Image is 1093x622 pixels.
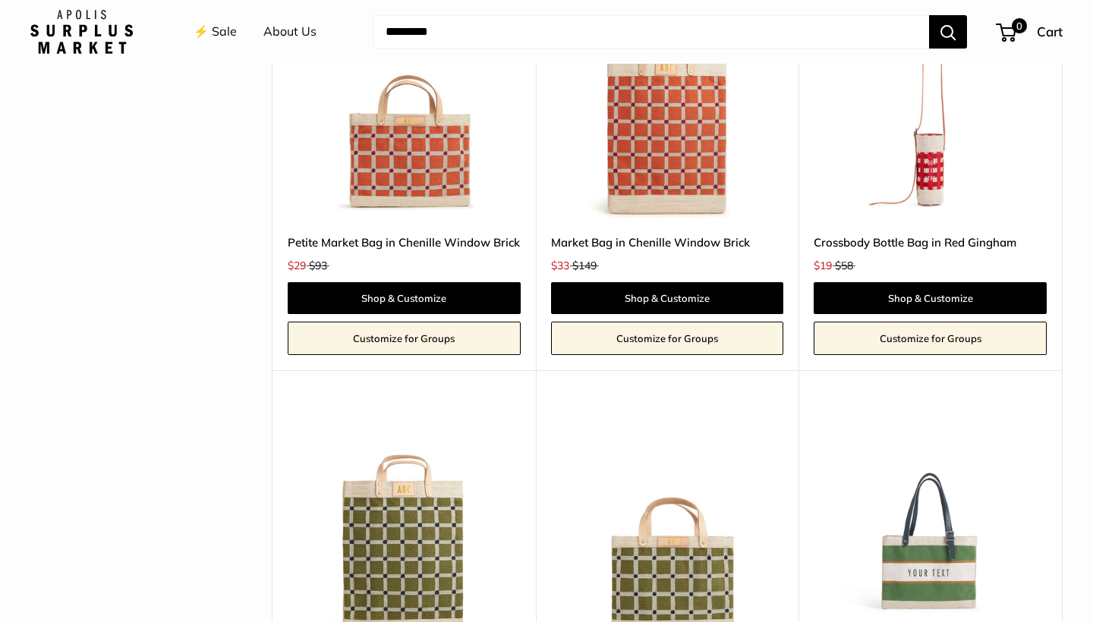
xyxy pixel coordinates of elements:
[1012,18,1027,33] span: 0
[373,15,929,49] input: Search...
[288,282,521,314] a: Shop & Customize
[288,259,306,272] span: $29
[814,259,832,272] span: $19
[551,234,784,251] a: Market Bag in Chenille Window Brick
[551,259,569,272] span: $33
[288,234,521,251] a: Petite Market Bag in Chenille Window Brick
[997,20,1063,44] a: 0 Cart
[572,259,597,272] span: $149
[929,15,967,49] button: Search
[1037,24,1063,39] span: Cart
[551,322,784,355] a: Customize for Groups
[835,259,853,272] span: $58
[288,322,521,355] a: Customize for Groups
[194,20,237,43] a: ⚡️ Sale
[263,20,317,43] a: About Us
[814,234,1047,251] a: Crossbody Bottle Bag in Red Gingham
[309,259,327,272] span: $93
[551,282,784,314] a: Shop & Customize
[814,322,1047,355] a: Customize for Groups
[814,282,1047,314] a: Shop & Customize
[30,10,133,54] img: Apolis: Surplus Market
